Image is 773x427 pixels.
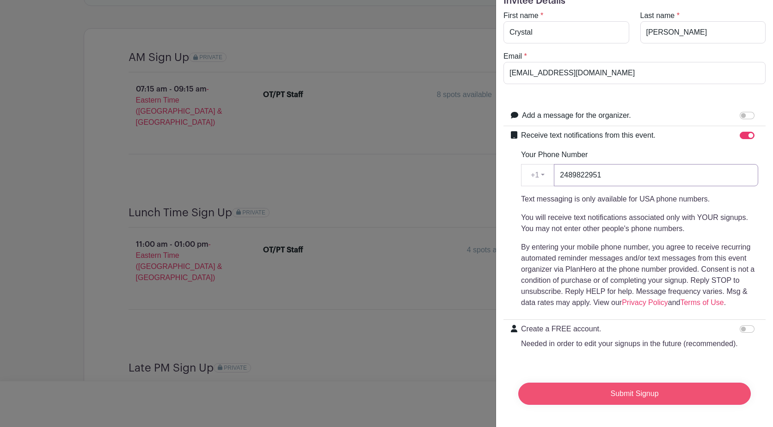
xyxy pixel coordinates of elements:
a: Privacy Policy [622,299,668,306]
p: Needed in order to edit your signups in the future (recommended). [521,338,738,349]
label: Add a message for the organizer. [522,110,631,121]
label: Your Phone Number [521,149,588,160]
button: +1 [521,164,554,186]
p: You will receive text notifications associated only with YOUR signups. You may not enter other pe... [521,212,758,234]
input: Submit Signup [518,383,751,405]
label: Email [503,51,522,62]
p: By entering your mobile phone number, you agree to receive recurring automated reminder messages ... [521,242,758,308]
label: Last name [640,10,675,21]
label: First name [503,10,539,21]
p: Create a FREE account. [521,323,738,335]
a: Terms of Use [680,299,724,306]
label: Receive text notifications from this event. [521,130,656,141]
p: Text messaging is only available for USA phone numbers. [521,194,758,205]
